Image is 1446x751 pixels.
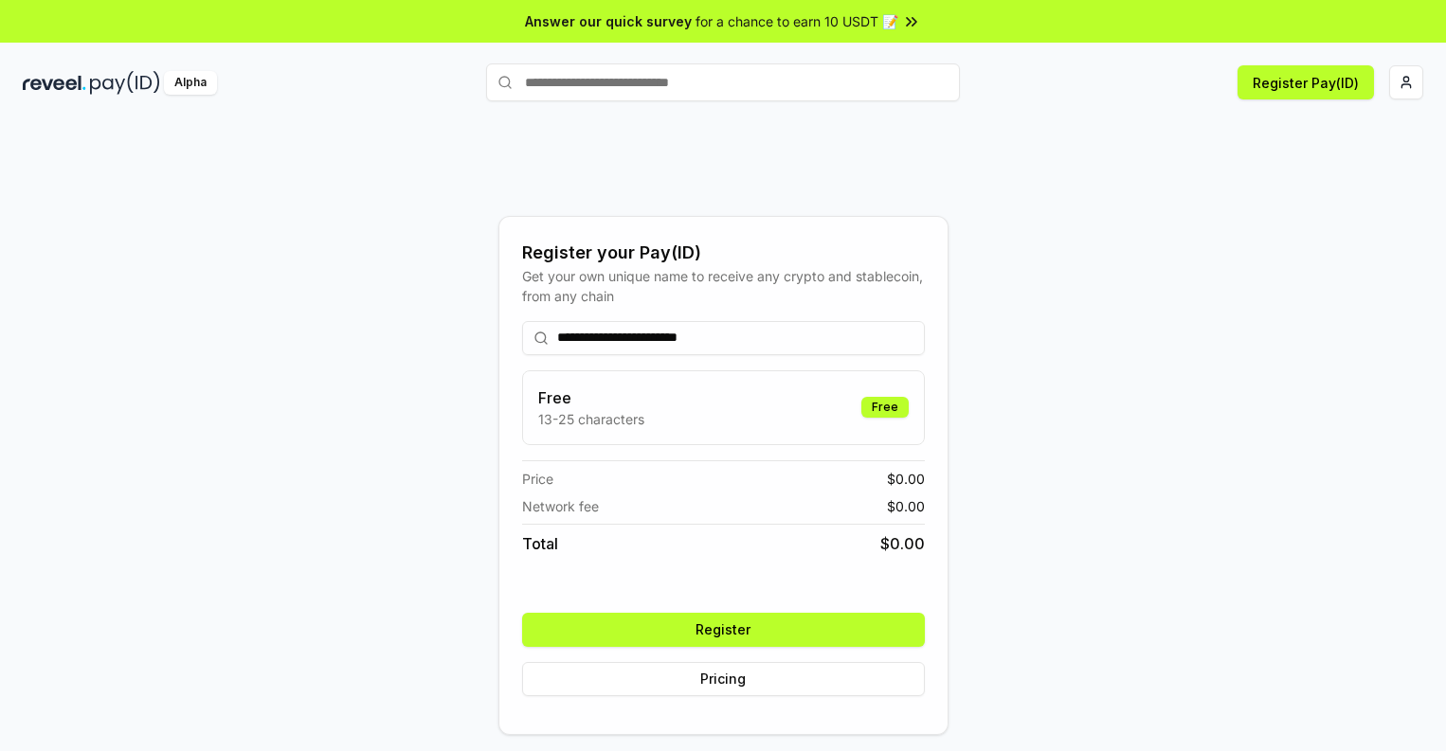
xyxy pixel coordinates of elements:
[23,71,86,95] img: reveel_dark
[538,386,644,409] h3: Free
[522,266,925,306] div: Get your own unique name to receive any crypto and stablecoin, from any chain
[880,532,925,555] span: $ 0.00
[522,613,925,647] button: Register
[1238,65,1374,99] button: Register Pay(ID)
[522,662,925,696] button: Pricing
[887,469,925,489] span: $ 0.00
[164,71,217,95] div: Alpha
[522,532,558,555] span: Total
[696,11,898,31] span: for a chance to earn 10 USDT 📝
[861,397,909,418] div: Free
[90,71,160,95] img: pay_id
[522,496,599,516] span: Network fee
[538,409,644,429] p: 13-25 characters
[522,240,925,266] div: Register your Pay(ID)
[525,11,692,31] span: Answer our quick survey
[522,469,553,489] span: Price
[887,496,925,516] span: $ 0.00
